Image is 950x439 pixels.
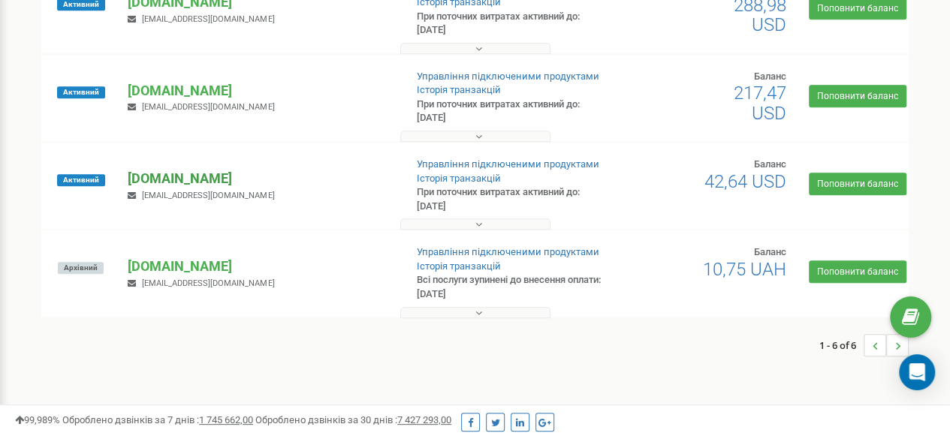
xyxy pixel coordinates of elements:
[128,169,392,188] p: [DOMAIN_NAME]
[142,191,274,200] span: [EMAIL_ADDRESS][DOMAIN_NAME]
[417,273,609,301] p: Всі послуги зупинені до внесення оплати: [DATE]
[417,71,599,82] a: Управління підключеними продуктами
[809,173,906,195] a: Поповнити баланс
[142,14,274,24] span: [EMAIL_ADDRESS][DOMAIN_NAME]
[819,319,909,371] nav: ...
[199,414,253,425] u: 1 745 662,00
[734,83,786,123] span: 217,47 USD
[58,262,104,274] span: Архівний
[417,158,599,170] a: Управління підключеними продуктами
[754,71,786,82] span: Баланс
[809,85,906,107] a: Поповнити баланс
[255,414,451,425] span: Оброблено дзвінків за 30 днів :
[899,354,935,390] div: Open Intercom Messenger
[57,86,105,98] span: Активний
[128,257,392,276] p: [DOMAIN_NAME]
[417,10,609,38] p: При поточних витратах активний до: [DATE]
[819,334,864,356] span: 1 - 6 of 6
[57,174,105,186] span: Активний
[417,246,599,257] a: Управління підключеними продуктами
[754,158,786,170] span: Баланс
[703,259,786,280] span: 10,75 UAH
[142,278,274,288] span: [EMAIL_ADDRESS][DOMAIN_NAME]
[417,84,501,95] a: Історія транзакцій
[142,102,274,112] span: [EMAIL_ADDRESS][DOMAIN_NAME]
[62,414,253,425] span: Оброблено дзвінків за 7 днів :
[417,98,609,125] p: При поточних витратах активний до: [DATE]
[417,185,609,213] p: При поточних витратах активний до: [DATE]
[397,414,451,425] u: 7 427 293,00
[417,260,501,272] a: Історія транзакцій
[417,173,501,184] a: Історія транзакцій
[809,260,906,283] a: Поповнити баланс
[15,414,60,425] span: 99,989%
[128,81,392,101] p: [DOMAIN_NAME]
[704,171,786,192] span: 42,64 USD
[754,246,786,257] span: Баланс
